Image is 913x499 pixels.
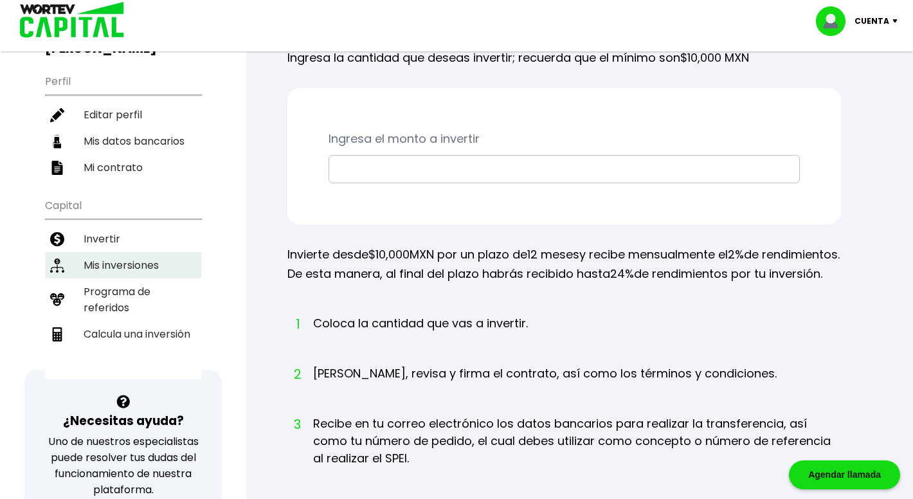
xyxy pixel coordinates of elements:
a: Editar perfil [45,102,201,128]
span: 24% [610,266,634,282]
img: icon-down [889,19,907,23]
p: Invierte desde MXN por un plazo de y recibe mensualmente el de rendimientos. De esta manera, al f... [287,245,841,284]
img: contrato-icon.f2db500c.svg [50,161,64,175]
img: datos-icon.10cf9172.svg [50,134,64,149]
span: 1 [294,314,300,334]
img: editar-icon.952d3147.svg [50,108,64,122]
a: Mis inversiones [45,252,201,278]
div: Agendar llamada [789,460,900,489]
p: Uno de nuestros especialistas puede resolver tus dudas del funcionamiento de nuestra plataforma. [41,433,205,498]
ul: Capital [45,191,201,379]
ul: Perfil [45,67,201,181]
li: Coloca la cantidad que vas a invertir. [313,314,528,356]
span: 2 [294,365,300,384]
a: Programa de referidos [45,278,201,321]
img: invertir-icon.b3b967d7.svg [50,232,64,246]
h3: ¿Necesitas ayuda? [63,412,184,430]
p: Ingresa el monto a invertir [329,129,800,149]
li: [PERSON_NAME], revisa y firma el contrato, así como los términos y condiciones. [313,365,777,406]
a: Invertir [45,226,201,252]
img: profile-image [816,6,854,36]
a: Mi contrato [45,154,201,181]
span: 12 meses [527,246,579,262]
a: Mis datos bancarios [45,128,201,154]
p: Ingresa la cantidad que deseas invertir; recuerda que el mínimo son [287,39,841,68]
li: Recibe en tu correo electrónico los datos bancarios para realizar la transferencia, así como tu n... [313,415,841,491]
img: recomiendanos-icon.9b8e9327.svg [50,293,64,307]
img: calculadora-icon.17d418c4.svg [50,327,64,341]
p: Cuenta [854,12,889,31]
h3: Buen día, [45,24,201,57]
span: 2% [728,246,744,262]
img: inversiones-icon.6695dc30.svg [50,259,64,273]
span: $10,000 [368,246,410,262]
a: Calcula una inversión [45,321,201,347]
span: 3 [294,415,300,434]
span: $10,000 MXN [680,50,749,66]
